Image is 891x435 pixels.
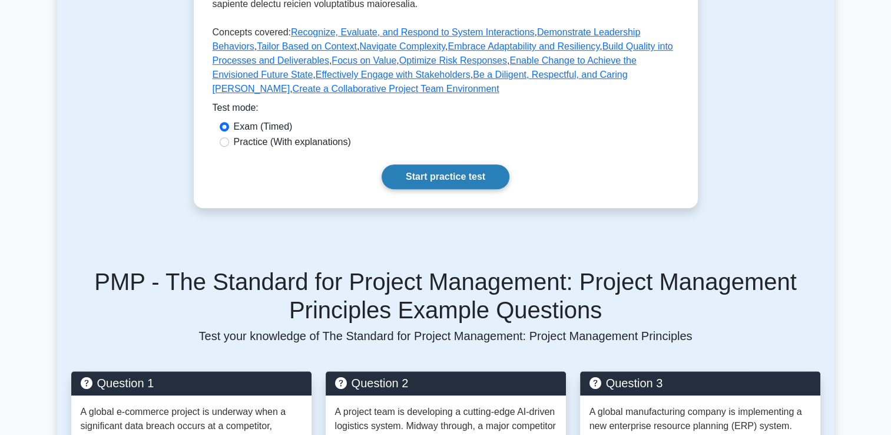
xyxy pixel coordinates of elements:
[335,376,557,390] h5: Question 2
[448,41,599,51] a: Embrace Adaptability and Resiliency
[399,55,507,65] a: Optimize Risk Responses
[332,55,396,65] a: Focus on Value
[359,41,445,51] a: Navigate Complexity
[213,27,641,51] a: Demonstrate Leadership Behaviors
[71,329,820,343] p: Test your knowledge of The Standard for Project Management: Project Management Principles
[382,164,509,189] a: Start practice test
[71,268,820,324] h5: PMP - The Standard for Project Management: Project Management Principles Example Questions
[234,135,351,149] label: Practice (With explanations)
[293,84,499,94] a: Create a Collaborative Project Team Environment
[234,120,293,134] label: Exam (Timed)
[213,25,679,101] p: Concepts covered: , , , , , , , , , , ,
[291,27,535,37] a: Recognize, Evaluate, and Respond to System Interactions
[213,101,679,120] div: Test mode:
[589,376,811,390] h5: Question 3
[81,376,302,390] h5: Question 1
[316,70,471,80] a: Effectively Engage with Stakeholders
[257,41,357,51] a: Tailor Based on Context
